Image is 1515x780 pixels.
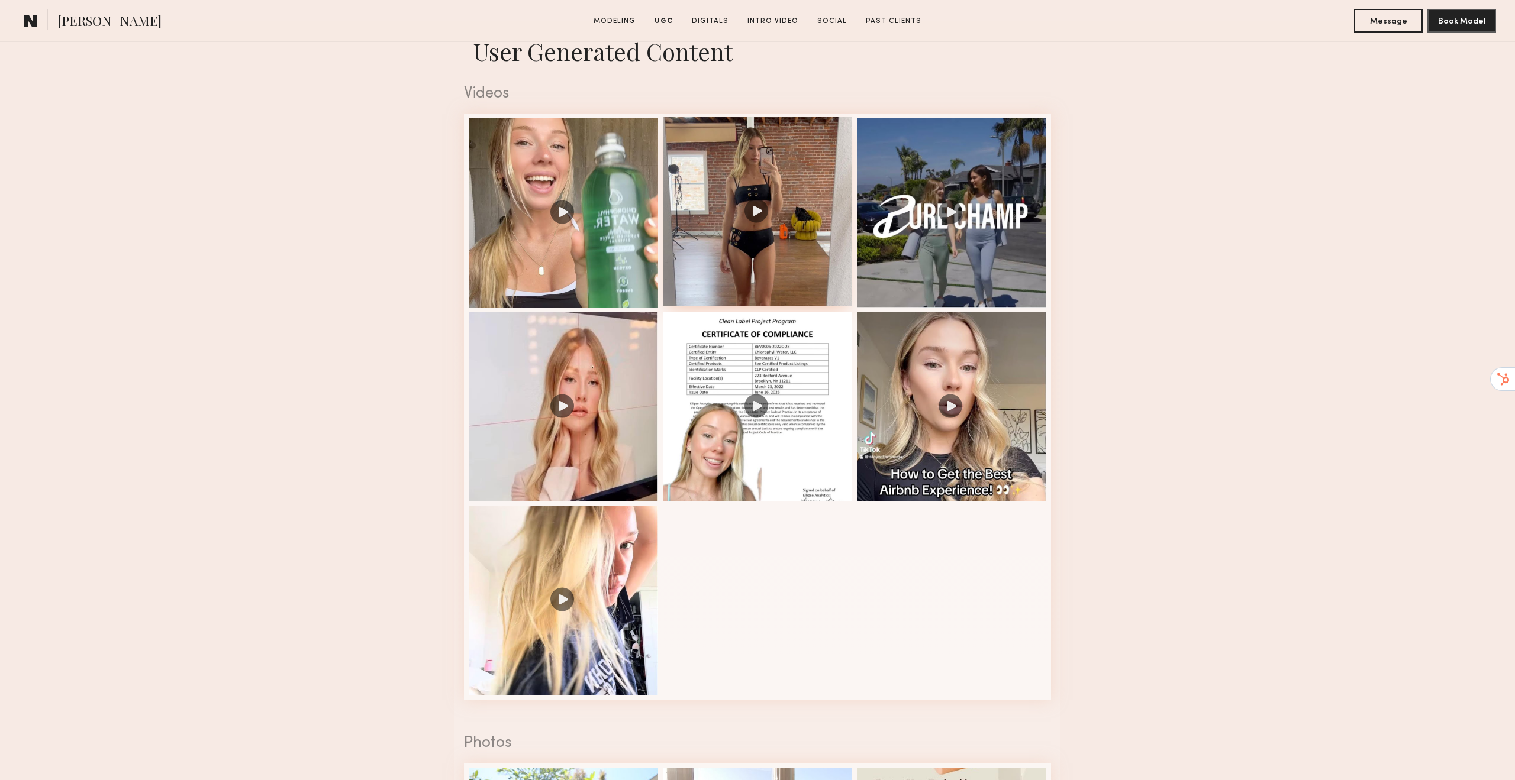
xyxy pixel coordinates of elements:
[861,16,926,27] a: Past Clients
[57,12,162,33] span: [PERSON_NAME]
[589,16,640,27] a: Modeling
[743,16,803,27] a: Intro Video
[687,16,733,27] a: Digitals
[1354,9,1423,33] button: Message
[650,16,678,27] a: UGC
[454,35,1060,67] h1: User Generated Content
[813,16,852,27] a: Social
[1427,9,1496,33] button: Book Model
[1427,15,1496,25] a: Book Model
[464,736,1051,751] div: Photos
[464,86,1051,102] div: Videos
